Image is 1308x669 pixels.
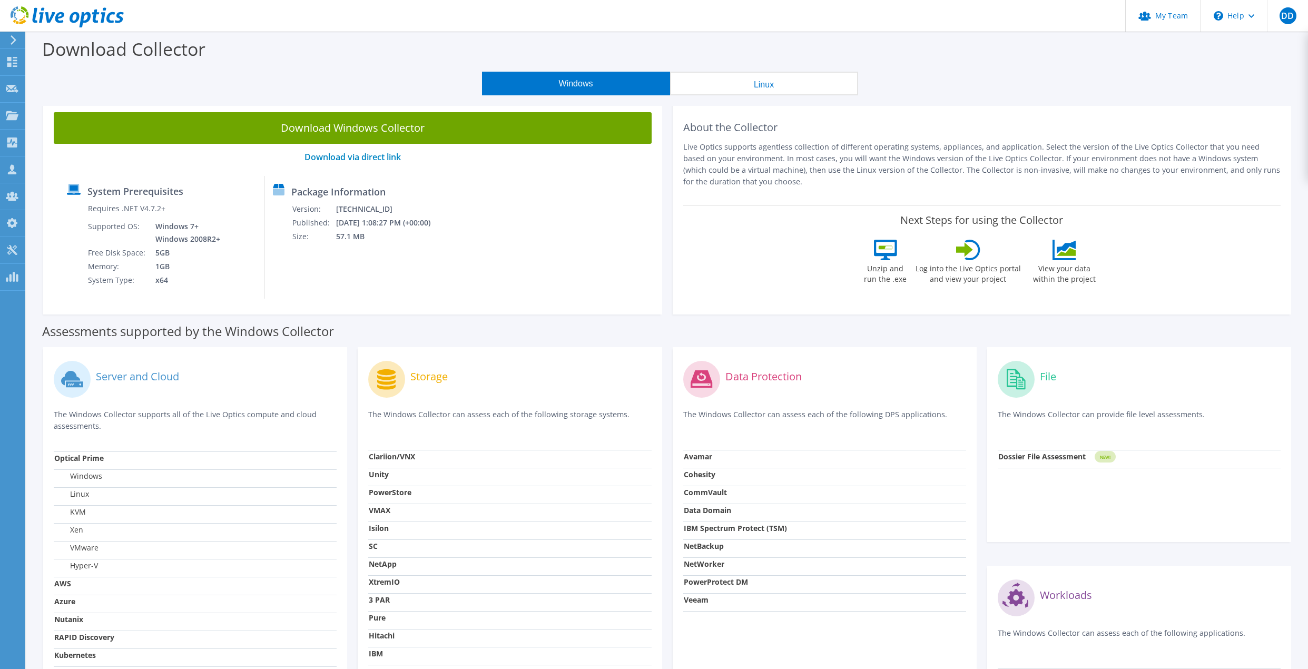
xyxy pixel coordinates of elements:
[87,186,183,196] label: System Prerequisites
[1280,7,1296,24] span: DD
[54,471,102,481] label: Windows
[369,631,395,641] strong: Hitachi
[369,559,397,569] strong: NetApp
[147,273,222,287] td: x64
[369,613,386,623] strong: Pure
[725,371,802,382] label: Data Protection
[54,614,83,624] strong: Nutanix
[87,260,147,273] td: Memory:
[291,186,386,197] label: Package Information
[998,409,1281,430] p: The Windows Collector can provide file level assessments.
[684,469,715,479] strong: Cohesity
[87,220,147,246] td: Supported OS:
[998,451,1086,461] strong: Dossier File Assessment
[684,577,748,587] strong: PowerProtect DM
[369,487,411,497] strong: PowerStore
[54,650,96,660] strong: Kubernetes
[292,216,336,230] td: Published:
[369,577,400,587] strong: XtremIO
[1214,11,1223,21] svg: \n
[684,559,724,569] strong: NetWorker
[54,596,75,606] strong: Azure
[1040,590,1092,601] label: Workloads
[147,246,222,260] td: 5GB
[54,578,71,588] strong: AWS
[54,525,83,535] label: Xen
[684,487,727,497] strong: CommVault
[369,648,383,658] strong: IBM
[369,523,389,533] strong: Isilon
[369,469,389,479] strong: Unity
[369,541,378,551] strong: SC
[684,595,709,605] strong: Veeam
[861,260,910,284] label: Unzip and run the .exe
[915,260,1021,284] label: Log into the Live Optics portal and view your project
[684,523,787,533] strong: IBM Spectrum Protect (TSM)
[336,216,445,230] td: [DATE] 1:08:27 PM (+00:00)
[54,112,652,144] a: Download Windows Collector
[54,632,114,642] strong: RAPID Discovery
[369,451,415,461] strong: Clariion/VNX
[1099,454,1110,460] tspan: NEW!
[87,246,147,260] td: Free Disk Space:
[683,409,966,430] p: The Windows Collector can assess each of the following DPS applications.
[410,371,448,382] label: Storage
[684,451,712,461] strong: Avamar
[368,409,651,430] p: The Windows Collector can assess each of the following storage systems.
[88,203,165,214] label: Requires .NET V4.7.2+
[304,151,401,163] a: Download via direct link
[1027,260,1103,284] label: View your data within the project
[96,371,179,382] label: Server and Cloud
[900,214,1063,227] label: Next Steps for using the Collector
[1040,371,1056,382] label: File
[369,595,390,605] strong: 3 PAR
[42,37,205,61] label: Download Collector
[54,560,98,571] label: Hyper-V
[482,72,670,95] button: Windows
[998,627,1281,649] p: The Windows Collector can assess each of the following applications.
[147,220,222,246] td: Windows 7+ Windows 2008R2+
[54,489,89,499] label: Linux
[336,202,445,216] td: [TECHNICAL_ID]
[683,141,1281,188] p: Live Optics supports agentless collection of different operating systems, appliances, and applica...
[336,230,445,243] td: 57.1 MB
[54,453,104,463] strong: Optical Prime
[369,505,390,515] strong: VMAX
[292,202,336,216] td: Version:
[147,260,222,273] td: 1GB
[684,541,724,551] strong: NetBackup
[684,505,731,515] strong: Data Domain
[670,72,858,95] button: Linux
[292,230,336,243] td: Size:
[54,507,86,517] label: KVM
[683,121,1281,134] h2: About the Collector
[54,543,99,553] label: VMware
[87,273,147,287] td: System Type:
[42,326,334,337] label: Assessments supported by the Windows Collector
[54,409,337,432] p: The Windows Collector supports all of the Live Optics compute and cloud assessments.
